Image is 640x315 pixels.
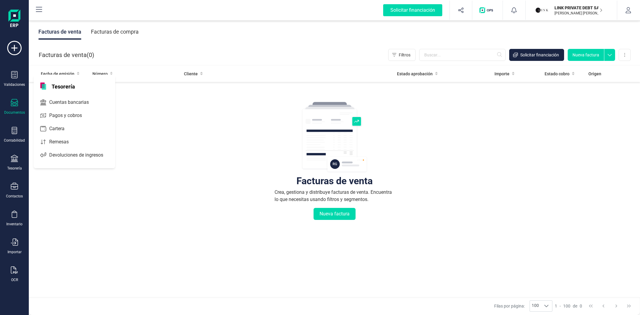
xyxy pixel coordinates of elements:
button: First Page [585,300,596,312]
div: Facturas de compra [91,24,139,40]
input: Buscar... [419,49,506,61]
span: Tesorería [48,82,79,90]
div: Contactos [6,194,23,199]
span: Pagos y cobros [47,112,93,119]
button: Solicitar financiación [376,1,449,20]
button: Filtros [388,49,416,61]
div: Facturas de venta ( ) [39,49,94,61]
button: Nueva factura [314,208,356,220]
span: Estado aprobación [397,71,433,77]
span: 1 [555,303,557,309]
span: 0 [580,303,582,309]
span: de [573,303,577,309]
div: Inventario [6,222,23,226]
p: LINK PRIVATE DEBT SA [554,5,602,11]
img: LI [535,4,548,17]
div: Crea, gestiona y distribuye facturas de venta. Encuentra lo que necesitas usando filtros y segmen... [275,189,395,203]
div: OCR [11,277,18,282]
div: Facturas de venta [296,178,373,184]
button: Previous Page [598,300,609,312]
span: Remesas [47,138,80,145]
span: Cliente [184,71,198,77]
span: Estado cobro [545,71,569,77]
span: Devoluciones de ingresos [47,151,114,159]
div: - [555,303,582,309]
div: Solicitar financiación [383,4,442,16]
div: Tesorería [7,166,22,171]
span: Solicitar financiación [520,52,559,58]
p: [PERSON_NAME] [PERSON_NAME] [554,11,602,16]
span: 0 [89,51,92,59]
span: 100 [530,301,541,311]
div: Filas por página: [494,300,552,312]
button: Last Page [623,300,635,312]
div: Facturas de venta [38,24,81,40]
div: Contabilidad [4,138,25,143]
span: Fecha de emisión [41,71,74,77]
span: Cartera [47,125,75,132]
img: Logo de OPS [479,7,495,13]
button: Next Page [611,300,622,312]
img: img-empty-table.svg [302,101,368,173]
span: Número [92,71,108,77]
button: Nueva factura [568,49,604,61]
button: Solicitar financiación [509,49,564,61]
span: Filtros [399,52,410,58]
div: Validaciones [4,82,25,87]
span: 100 [563,303,570,309]
div: Importar [8,250,22,254]
span: Cuentas bancarias [47,99,100,106]
button: Logo de OPS [476,1,499,20]
img: Logo Finanedi [8,10,20,29]
span: Origen [588,71,601,77]
div: Documentos [4,110,25,115]
span: Importe [494,71,509,77]
button: LILINK PRIVATE DEBT SA[PERSON_NAME] [PERSON_NAME] [533,1,610,20]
